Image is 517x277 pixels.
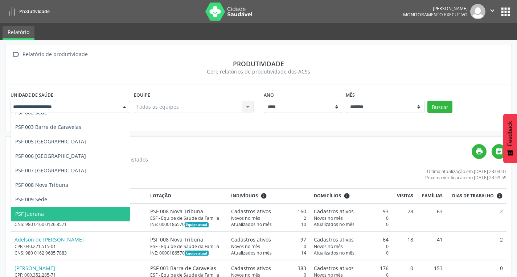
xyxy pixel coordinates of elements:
[15,181,68,188] span: PSF 008 Nova Tribuna
[314,243,389,249] div: 0
[417,189,446,203] th: Famílias
[314,221,389,227] div: 0
[134,89,150,101] label: Equipe
[15,152,86,159] span: PSF 006 [GEOGRAPHIC_DATA]
[314,236,354,243] span: Cadastros ativos
[15,138,86,145] span: PSF 005 [GEOGRAPHIC_DATA]
[5,5,50,17] a: Produtividade
[150,236,223,243] div: PSF 008 Nova Tribuna
[495,147,503,155] i: 
[231,250,306,256] div: 14
[403,5,468,12] div: [PERSON_NAME]
[470,4,485,19] img: img
[231,243,306,249] div: 0
[21,49,89,60] div: Relatório de produtividade
[507,121,513,146] span: Feedback
[314,264,354,272] span: Cadastros ativos
[15,221,143,227] div: CNS: 980 0160 0126 8571
[425,175,506,181] div: Próxima verificação em [DATE] 23:59:59
[488,7,496,14] i: 
[403,12,468,18] span: Monitoramento Executivo
[314,215,343,221] span: Novos no mês
[15,123,81,130] span: PSF 003 Barra de Caravelas
[231,264,271,272] span: Cadastros ativos
[475,147,483,155] i: print
[11,49,21,60] i: 
[231,236,271,243] span: Cadastros ativos
[231,193,258,199] span: Indivíduos
[314,207,354,215] span: Cadastros ativos
[496,193,503,199] i: Dias em que o(a) ACS fez pelo menos uma visita, ou ficha de cadastro individual ou cadastro domic...
[314,243,343,249] span: Novos no mês
[492,144,506,159] a: 
[11,60,506,68] div: Produtividade
[452,193,494,199] span: Dias de trabalho
[231,221,306,227] div: 10
[19,8,50,14] span: Produtividade
[446,203,506,232] td: 2
[231,207,271,215] span: Cadastros ativos
[417,232,446,260] td: 41
[231,215,260,221] span: Novos no mês
[11,68,506,75] div: Gere relatórios de produtividade dos ACSs
[231,207,306,215] div: 160
[231,236,306,243] div: 97
[427,101,452,113] button: Buscar
[150,243,223,249] div: ESF - Equipe de Saude da Familia
[150,207,223,215] div: PSF 008 Nova Tribuna
[11,144,472,153] h4: Relatório de produtividade
[11,89,53,101] label: Unidade de saúde
[15,236,84,243] a: Adelson de [PERSON_NAME]
[150,215,223,221] div: ESF - Equipe de Saude da Familia
[15,196,47,203] span: PSF 009 Sede
[147,189,227,203] th: Lotação
[15,250,143,256] div: CNS: 980 0162 9685 7883
[503,114,517,163] button: Feedback - Mostrar pesquisa
[11,156,472,163] div: Somente agentes ativos no mês selecionado são listados
[150,250,223,256] div: INE: 0000186570
[314,250,354,256] span: Atualizados no mês
[393,189,417,203] th: Visitas
[231,215,306,221] div: 2
[485,4,499,19] button: 
[3,26,34,40] a: Relatório
[150,221,223,227] div: INE: 0000186570
[314,264,389,272] div: 176
[499,5,512,18] button: apps
[446,232,506,260] td: 2
[314,250,389,256] div: 0
[314,215,389,221] div: 0
[472,144,487,159] a: print
[314,207,389,215] div: 93
[260,193,267,199] i: <div class="text-left"> <div> <strong>Cadastros ativos:</strong> Cadastros que estão vinculados a...
[15,265,55,272] a: [PERSON_NAME]
[314,236,389,243] div: 64
[314,221,354,227] span: Atualizados no mês
[185,222,208,227] span: Esta é a equipe atual deste Agente
[15,210,44,217] span: PSF Juerana
[393,232,417,260] td: 18
[264,89,274,101] label: Ano
[11,49,89,60] a:  Relatório de produtividade
[231,250,272,256] span: Atualizados no mês
[346,89,355,101] label: Mês
[231,221,272,227] span: Atualizados no mês
[393,203,417,232] td: 28
[314,193,341,199] span: Domicílios
[15,243,143,249] div: CPF: 040.221.515-01
[417,203,446,232] td: 63
[425,168,506,175] div: Última atualização em [DATE] 23:04:07
[231,264,306,272] div: 383
[344,193,350,199] i: <div class="text-left"> <div> <strong>Cadastros ativos:</strong> Cadastros que estão vinculados a...
[231,243,260,249] span: Novos no mês
[150,264,223,272] div: PSF 003 Barra de Caravelas
[15,167,86,174] span: PSF 007 [GEOGRAPHIC_DATA]
[185,251,208,256] span: Esta é a equipe atual deste Agente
